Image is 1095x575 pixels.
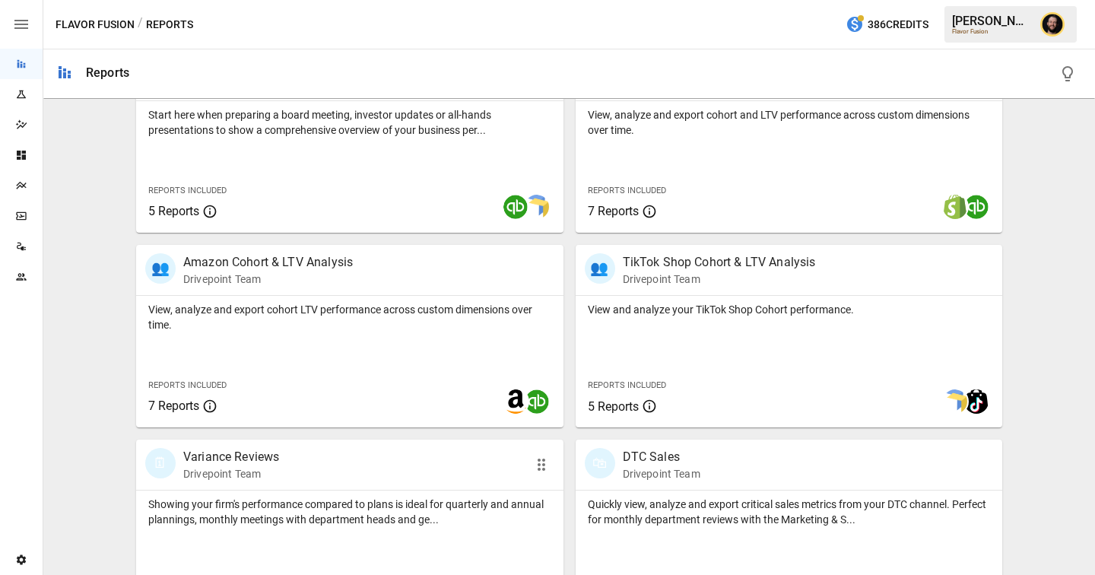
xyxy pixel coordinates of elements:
span: 5 Reports [588,399,639,414]
img: tiktok [964,389,989,414]
p: View, analyze and export cohort and LTV performance across custom dimensions over time. [588,107,991,138]
p: Drivepoint Team [183,466,279,481]
p: Drivepoint Team [623,272,816,287]
span: Reports Included [148,186,227,195]
button: Flavor Fusion [56,15,135,34]
span: 386 Credits [868,15,928,34]
div: 🗓 [145,448,176,478]
img: shopify [943,195,967,219]
p: Start here when preparing a board meeting, investor updates or all-hands presentations to show a ... [148,107,551,138]
div: 👥 [585,253,615,284]
p: Drivepoint Team [623,466,700,481]
span: 5 Reports [148,204,199,218]
span: Reports Included [588,186,666,195]
div: Flavor Fusion [952,28,1031,35]
span: Reports Included [588,380,666,390]
div: / [138,15,143,34]
div: 🛍 [585,448,615,478]
img: quickbooks [525,389,549,414]
p: Drivepoint Team [183,272,353,287]
img: smart model [525,195,549,219]
p: Variance Reviews [183,448,279,466]
img: amazon [503,389,528,414]
button: Ciaran Nugent [1031,3,1074,46]
p: TikTok Shop Cohort & LTV Analysis [623,253,816,272]
p: Amazon Cohort & LTV Analysis [183,253,353,272]
img: smart model [943,389,967,414]
div: Reports [86,65,129,80]
p: DTC Sales [623,448,700,466]
p: Showing your firm's performance compared to plans is ideal for quarterly and annual plannings, mo... [148,497,551,527]
img: quickbooks [503,195,528,219]
button: 386Credits [839,11,935,39]
p: View and analyze your TikTok Shop Cohort performance. [588,302,991,317]
div: [PERSON_NAME] [952,14,1031,28]
span: 7 Reports [148,399,199,413]
div: 👥 [145,253,176,284]
img: quickbooks [964,195,989,219]
span: 7 Reports [588,204,639,218]
p: View, analyze and export cohort LTV performance across custom dimensions over time. [148,302,551,332]
img: Ciaran Nugent [1040,12,1065,37]
span: Reports Included [148,380,227,390]
p: Quickly view, analyze and export critical sales metrics from your DTC channel. Perfect for monthl... [588,497,991,527]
